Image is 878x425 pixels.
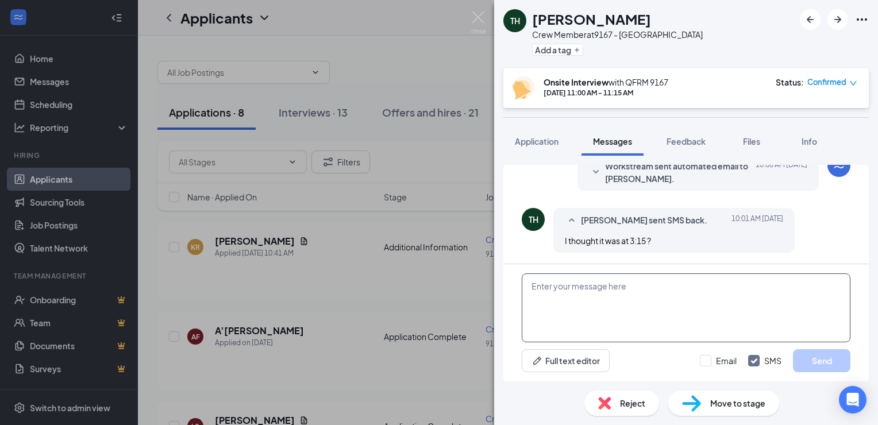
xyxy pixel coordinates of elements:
span: Application [515,136,559,146]
div: Crew Member at 9167 - [GEOGRAPHIC_DATA] [532,29,703,40]
span: Files [743,136,760,146]
button: PlusAdd a tag [532,44,583,56]
span: Reject [620,397,645,409]
svg: SmallChevronDown [589,165,603,179]
svg: Pen [532,355,543,366]
button: ArrowLeftNew [800,9,821,30]
button: ArrowRight [827,9,848,30]
span: I thought it was at 3:15 ? [565,235,651,246]
b: Onsite Interview [544,77,609,87]
div: with QFRM 9167 [544,76,668,88]
span: Confirmed [807,76,846,88]
div: TH [529,214,538,225]
span: Workstream sent automated email to [PERSON_NAME]. [605,160,756,185]
svg: Plus [573,47,580,53]
button: Send [793,349,850,372]
div: TH [510,15,520,26]
svg: ArrowLeftNew [803,13,817,26]
div: [DATE] 11:00 AM - 11:15 AM [544,88,668,98]
svg: ArrowRight [831,13,845,26]
span: [PERSON_NAME] sent SMS back. [581,214,707,227]
button: Full text editorPen [522,349,610,372]
svg: WorkstreamLogo [832,159,846,172]
span: [DATE] 10:00 AM [756,160,807,185]
span: Info [802,136,817,146]
div: Open Intercom Messenger [839,386,867,414]
span: [DATE] 10:01 AM [731,214,783,227]
h1: [PERSON_NAME] [532,9,651,29]
span: Move to stage [710,397,765,409]
div: Status : [776,76,804,88]
span: down [849,79,857,87]
span: Messages [593,136,632,146]
svg: Ellipses [855,13,869,26]
svg: SmallChevronUp [565,214,579,227]
span: Feedback [667,136,706,146]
